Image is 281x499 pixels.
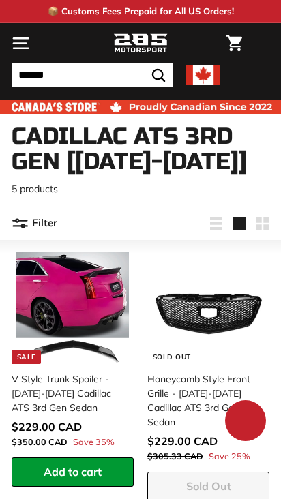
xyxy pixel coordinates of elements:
img: Logo_285_Motorsport_areodynamics_components [113,32,168,55]
button: Add to cart [12,457,134,487]
div: Honeycomb Style Front Grille - [DATE]-[DATE] Cadillac ATS 3rd Gen Sedan [147,372,261,429]
input: Search [12,63,173,87]
button: Filter [12,207,57,240]
span: Add to cart [44,465,102,479]
span: $229.00 CAD [12,420,82,434]
span: Save 35% [73,436,115,449]
a: Sold Out Honeycomb Style Front Grille - [DATE]-[DATE] Cadillac ATS 3rd Gen Sedan Save 25% [147,247,269,472]
span: Sold Out [186,479,231,493]
a: Sale V Style Trunk Spoiler - [DATE]-[DATE] Cadillac ATS 3rd Gen Sedan Save 35% [12,247,134,457]
div: Sale [12,350,41,364]
inbox-online-store-chat: Shopify online store chat [221,400,270,444]
span: Save 25% [209,450,250,463]
p: 📦 Customs Fees Prepaid for All US Orders! [48,5,234,18]
div: Sold Out [148,350,196,364]
span: $350.00 CAD [12,436,68,447]
div: V Style Trunk Spoiler - [DATE]-[DATE] Cadillac ATS 3rd Gen Sedan [12,372,125,415]
span: $305.33 CAD [147,451,203,462]
a: Cart [220,24,249,63]
p: 5 products [12,182,269,196]
span: $229.00 CAD [147,434,218,448]
h1: Cadillac ATS 3rd Gen [[DATE]-[DATE]] [12,124,269,175]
